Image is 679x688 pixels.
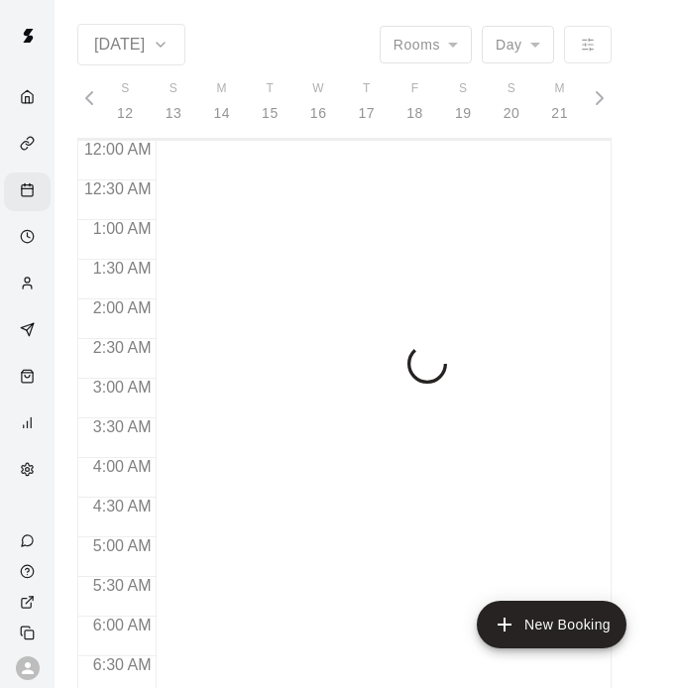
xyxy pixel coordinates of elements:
button: S19 [439,73,488,130]
span: S [459,79,467,99]
span: 3:00 AM [88,379,157,396]
span: 4:30 AM [88,498,157,515]
span: 1:00 AM [88,220,157,237]
p: 15 [262,103,279,124]
span: W [312,79,324,99]
button: M14 [197,73,246,130]
img: Swift logo [8,16,48,56]
span: 3:30 AM [88,418,157,435]
p: 12 [117,103,134,124]
span: 6:00 AM [88,617,157,633]
span: 1:30 AM [88,260,157,277]
span: 12:00 AM [79,141,157,158]
span: S [508,79,515,99]
div: Copy public page link [4,618,55,648]
p: 18 [406,103,423,124]
button: add [477,601,626,648]
p: 17 [359,103,376,124]
span: M [217,79,227,99]
a: Contact Us [4,525,55,556]
button: S13 [150,73,198,130]
span: 5:30 AM [88,577,157,594]
p: 16 [310,103,327,124]
span: 5:00 AM [88,537,157,554]
span: 2:30 AM [88,339,157,356]
span: 2:00 AM [88,299,157,316]
p: 13 [166,103,182,124]
span: F [411,79,419,99]
a: View public page [4,587,55,618]
button: S20 [488,73,536,130]
span: 12:30 AM [79,180,157,197]
p: 21 [551,103,568,124]
span: S [170,79,177,99]
span: T [267,79,275,99]
button: T17 [343,73,392,130]
button: M21 [535,73,584,130]
span: T [363,79,371,99]
span: 6:30 AM [88,656,157,673]
button: T15 [246,73,294,130]
button: S12 [101,73,150,130]
span: S [121,79,129,99]
button: W16 [294,73,343,130]
span: M [554,79,564,99]
p: 20 [504,103,520,124]
button: F18 [391,73,439,130]
span: 4:00 AM [88,458,157,475]
p: 19 [455,103,472,124]
a: Visit help center [4,556,55,587]
p: 14 [213,103,230,124]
